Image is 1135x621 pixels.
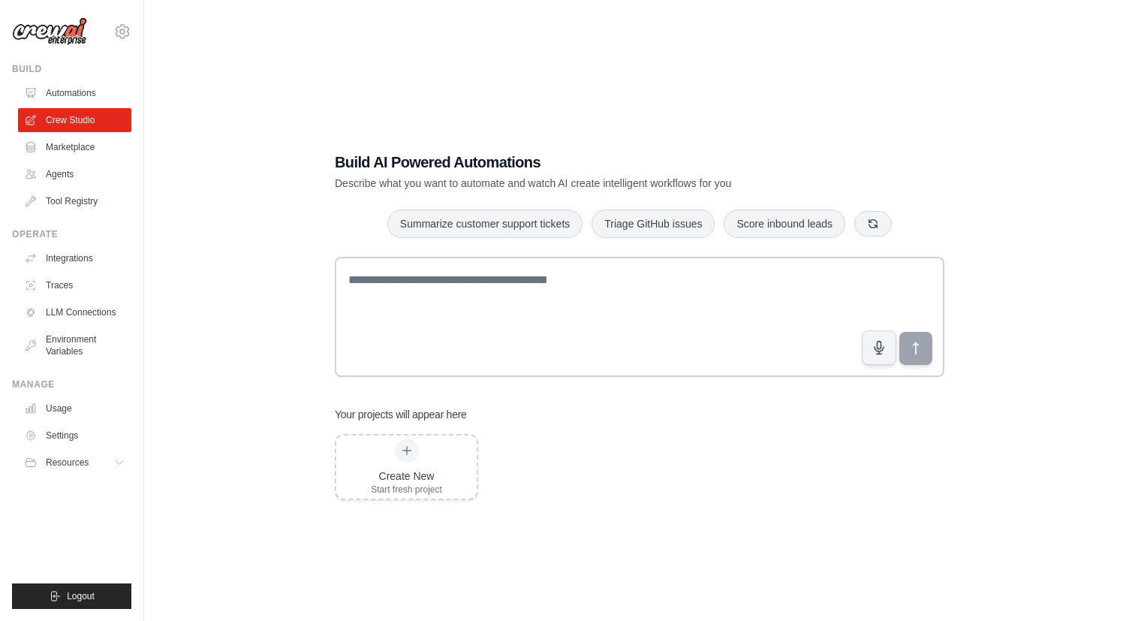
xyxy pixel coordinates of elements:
[18,135,131,159] a: Marketplace
[18,162,131,186] a: Agents
[335,152,839,173] h1: Build AI Powered Automations
[18,189,131,213] a: Tool Registry
[12,583,131,609] button: Logout
[18,300,131,324] a: LLM Connections
[854,211,892,237] button: Get new suggestions
[371,484,442,496] div: Start fresh project
[46,457,89,469] span: Resources
[335,407,467,422] h3: Your projects will appear here
[67,590,95,602] span: Logout
[18,451,131,475] button: Resources
[18,327,131,363] a: Environment Variables
[371,469,442,484] div: Create New
[592,210,715,238] button: Triage GitHub issues
[12,378,131,390] div: Manage
[18,396,131,421] a: Usage
[12,228,131,240] div: Operate
[18,246,131,270] a: Integrations
[18,108,131,132] a: Crew Studio
[12,63,131,75] div: Build
[862,330,896,365] button: Click to speak your automation idea
[724,210,845,238] button: Score inbound leads
[18,273,131,297] a: Traces
[12,17,87,46] img: Logo
[335,176,839,191] p: Describe what you want to automate and watch AI create intelligent workflows for you
[18,81,131,105] a: Automations
[18,424,131,448] a: Settings
[387,210,583,238] button: Summarize customer support tickets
